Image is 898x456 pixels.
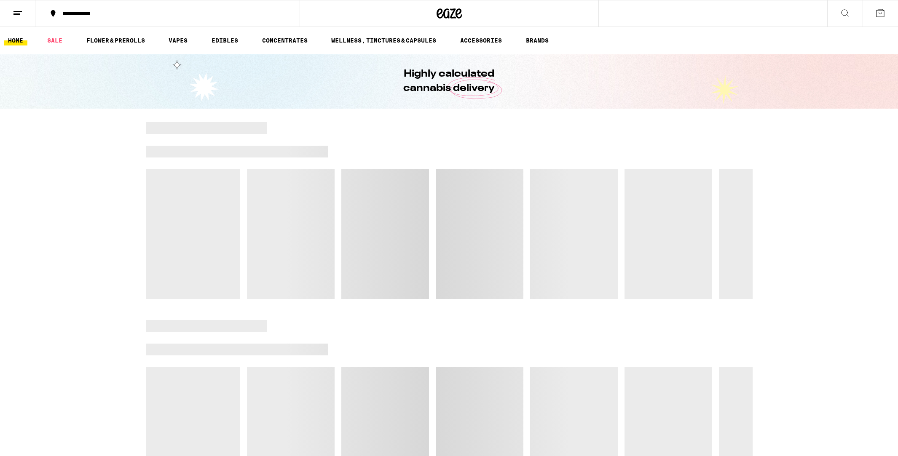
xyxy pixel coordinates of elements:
[258,35,312,45] a: CONCENTRATES
[43,35,67,45] a: SALE
[456,35,506,45] a: ACCESSORIES
[380,67,519,96] h1: Highly calculated cannabis delivery
[4,35,27,45] a: HOME
[164,35,192,45] a: VAPES
[82,35,149,45] a: FLOWER & PREROLLS
[522,35,553,45] a: BRANDS
[207,35,242,45] a: EDIBLES
[327,35,440,45] a: WELLNESS, TINCTURES & CAPSULES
